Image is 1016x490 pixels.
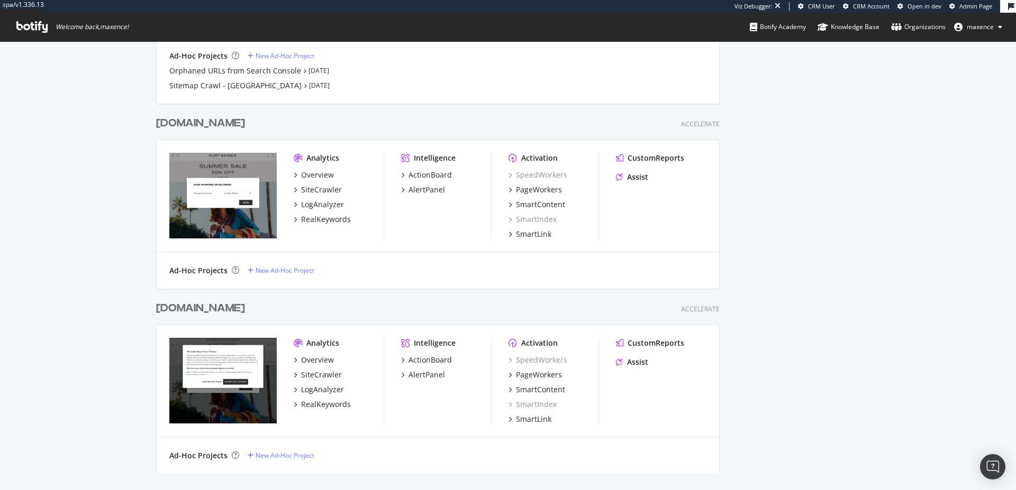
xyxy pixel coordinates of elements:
[908,2,941,10] span: Open in dev
[628,338,684,348] div: CustomReports
[509,184,562,195] a: PageWorkers
[750,13,806,41] a: Botify Academy
[750,22,806,32] div: Botify Academy
[616,338,684,348] a: CustomReports
[627,172,648,182] div: Assist
[409,170,452,180] div: ActionBoard
[401,170,452,180] a: ActionBoard
[681,119,720,128] div: Accelerate
[891,22,946,32] div: Organizations
[967,22,994,31] span: maxence
[256,266,314,275] div: New Ad-Hoc Project
[798,2,835,11] a: CRM User
[169,80,302,91] a: Sitemap Crawl - [GEOGRAPHIC_DATA]
[301,170,334,180] div: Overview
[616,172,648,182] a: Assist
[169,153,277,238] img: https://www.kurtgeiger.mx/
[294,399,351,410] a: RealKeywords
[949,2,992,11] a: Admin Page
[294,214,351,225] a: RealKeywords
[853,2,890,10] span: CRM Account
[294,384,344,395] a: LogAnalyzer
[509,355,567,365] a: SpeedWorkers
[169,51,228,61] div: Ad-Hoc Projects
[401,184,445,195] a: AlertPanel
[294,199,344,210] a: LogAnalyzer
[628,153,684,163] div: CustomReports
[509,199,565,210] a: SmartContent
[256,451,314,460] div: New Ad-Hoc Project
[509,369,562,380] a: PageWorkers
[409,184,445,195] div: AlertPanel
[156,301,245,316] div: [DOMAIN_NAME]
[818,22,879,32] div: Knowledge Base
[409,369,445,380] div: AlertPanel
[309,66,329,75] a: [DATE]
[169,265,228,276] div: Ad-Hoc Projects
[616,153,684,163] a: CustomReports
[309,81,330,90] a: [DATE]
[521,338,558,348] div: Activation
[509,214,557,225] a: SmartIndex
[516,369,562,380] div: PageWorkers
[516,414,551,424] div: SmartLink
[401,369,445,380] a: AlertPanel
[516,384,565,395] div: SmartContent
[301,214,351,225] div: RealKeywords
[301,384,344,395] div: LogAnalyzer
[301,399,351,410] div: RealKeywords
[401,355,452,365] a: ActionBoard
[946,19,1011,35] button: maxence
[294,170,334,180] a: Overview
[627,357,648,367] div: Assist
[156,116,245,131] div: [DOMAIN_NAME]
[301,184,342,195] div: SiteCrawler
[301,199,344,210] div: LogAnalyzer
[248,51,314,60] a: New Ad-Hoc Project
[516,184,562,195] div: PageWorkers
[169,338,277,423] img: www.kurtgeiger.com
[509,170,567,180] a: SpeedWorkers
[843,2,890,11] a: CRM Account
[516,229,551,239] div: SmartLink
[808,2,835,10] span: CRM User
[509,399,557,410] a: SmartIndex
[248,451,314,460] a: New Ad-Hoc Project
[301,369,342,380] div: SiteCrawler
[414,338,456,348] div: Intelligence
[248,266,314,275] a: New Ad-Hoc Project
[156,116,249,131] a: [DOMAIN_NAME]
[294,184,342,195] a: SiteCrawler
[409,355,452,365] div: ActionBoard
[891,13,946,41] a: Organizations
[897,2,941,11] a: Open in dev
[294,369,342,380] a: SiteCrawler
[306,153,339,163] div: Analytics
[734,2,773,11] div: Viz Debugger:
[509,414,551,424] a: SmartLink
[681,304,720,313] div: Accelerate
[959,2,992,10] span: Admin Page
[301,355,334,365] div: Overview
[509,384,565,395] a: SmartContent
[256,51,314,60] div: New Ad-Hoc Project
[169,450,228,461] div: Ad-Hoc Projects
[306,338,339,348] div: Analytics
[509,229,551,239] a: SmartLink
[516,199,565,210] div: SmartContent
[56,23,129,31] span: Welcome back, maxence !
[818,13,879,41] a: Knowledge Base
[156,301,249,316] a: [DOMAIN_NAME]
[414,153,456,163] div: Intelligence
[616,357,648,367] a: Assist
[169,66,301,76] a: Orphaned URLs from Search Console
[521,153,558,163] div: Activation
[980,454,1005,479] div: Open Intercom Messenger
[294,355,334,365] a: Overview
